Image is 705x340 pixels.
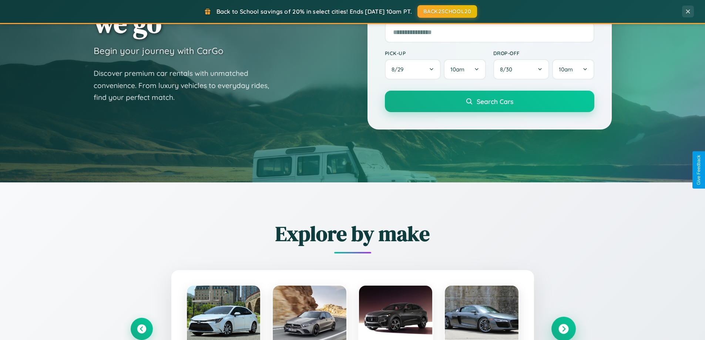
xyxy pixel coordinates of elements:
span: 8 / 30 [500,66,516,73]
span: 8 / 29 [392,66,407,73]
label: Pick-up [385,50,486,56]
button: 10am [552,59,594,80]
label: Drop-off [493,50,594,56]
h3: Begin your journey with CarGo [94,45,224,56]
p: Discover premium car rentals with unmatched convenience. From luxury vehicles to everyday rides, ... [94,67,279,104]
button: Search Cars [385,91,594,112]
button: 10am [444,59,486,80]
div: Give Feedback [696,155,701,185]
span: 10am [559,66,573,73]
button: 8/30 [493,59,550,80]
button: 8/29 [385,59,441,80]
h2: Explore by make [131,219,575,248]
span: 10am [450,66,464,73]
button: BACK2SCHOOL20 [417,5,477,18]
span: Back to School savings of 20% in select cities! Ends [DATE] 10am PT. [216,8,412,15]
span: Search Cars [477,97,513,105]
